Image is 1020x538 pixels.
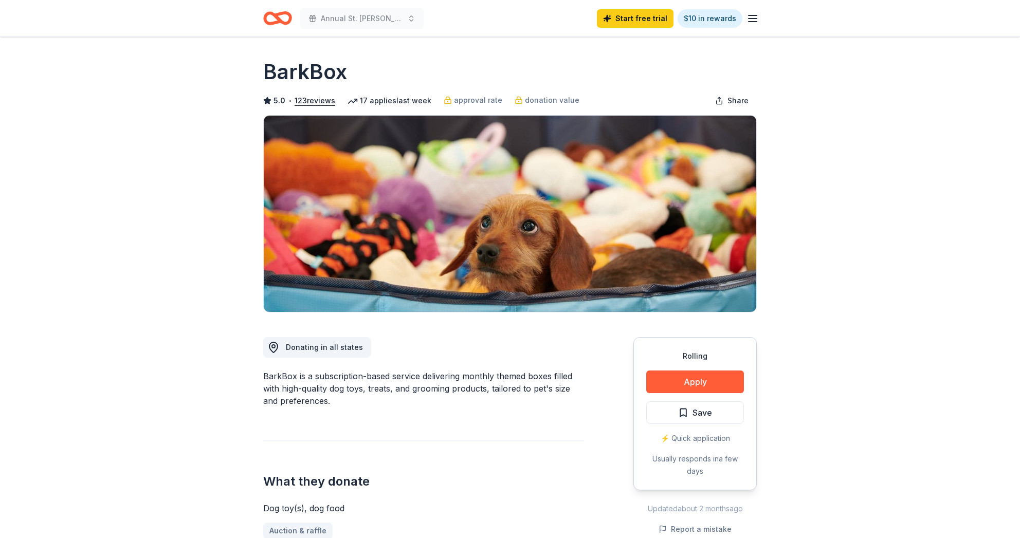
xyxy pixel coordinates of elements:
a: $10 in rewards [678,9,742,28]
a: Start free trial [597,9,673,28]
button: Annual St. [PERSON_NAME] Festival [300,8,424,29]
button: 123reviews [295,95,335,107]
div: Rolling [646,350,744,362]
span: approval rate [454,94,502,106]
img: Image for BarkBox [264,116,756,312]
div: Usually responds in a few days [646,453,744,477]
span: • [288,97,292,105]
div: 17 applies last week [348,95,431,107]
span: Save [693,406,712,419]
span: donation value [525,94,579,106]
span: Annual St. [PERSON_NAME] Festival [321,12,403,25]
span: 5.0 [274,95,285,107]
a: donation value [515,94,579,106]
div: Dog toy(s), dog food [263,502,584,514]
button: Report a mistake [659,523,732,535]
span: Share [727,95,749,107]
div: ⚡️ Quick application [646,432,744,444]
div: Updated about 2 months ago [633,503,757,515]
h1: BarkBox [263,58,347,86]
h2: What they donate [263,473,584,490]
button: Save [646,401,744,424]
span: Donating in all states [286,343,363,351]
div: BarkBox is a subscription-based service delivering monthly themed boxes filled with high-quality ... [263,370,584,407]
button: Apply [646,370,744,393]
button: Share [707,90,757,111]
a: Home [263,6,292,30]
a: approval rate [444,94,502,106]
